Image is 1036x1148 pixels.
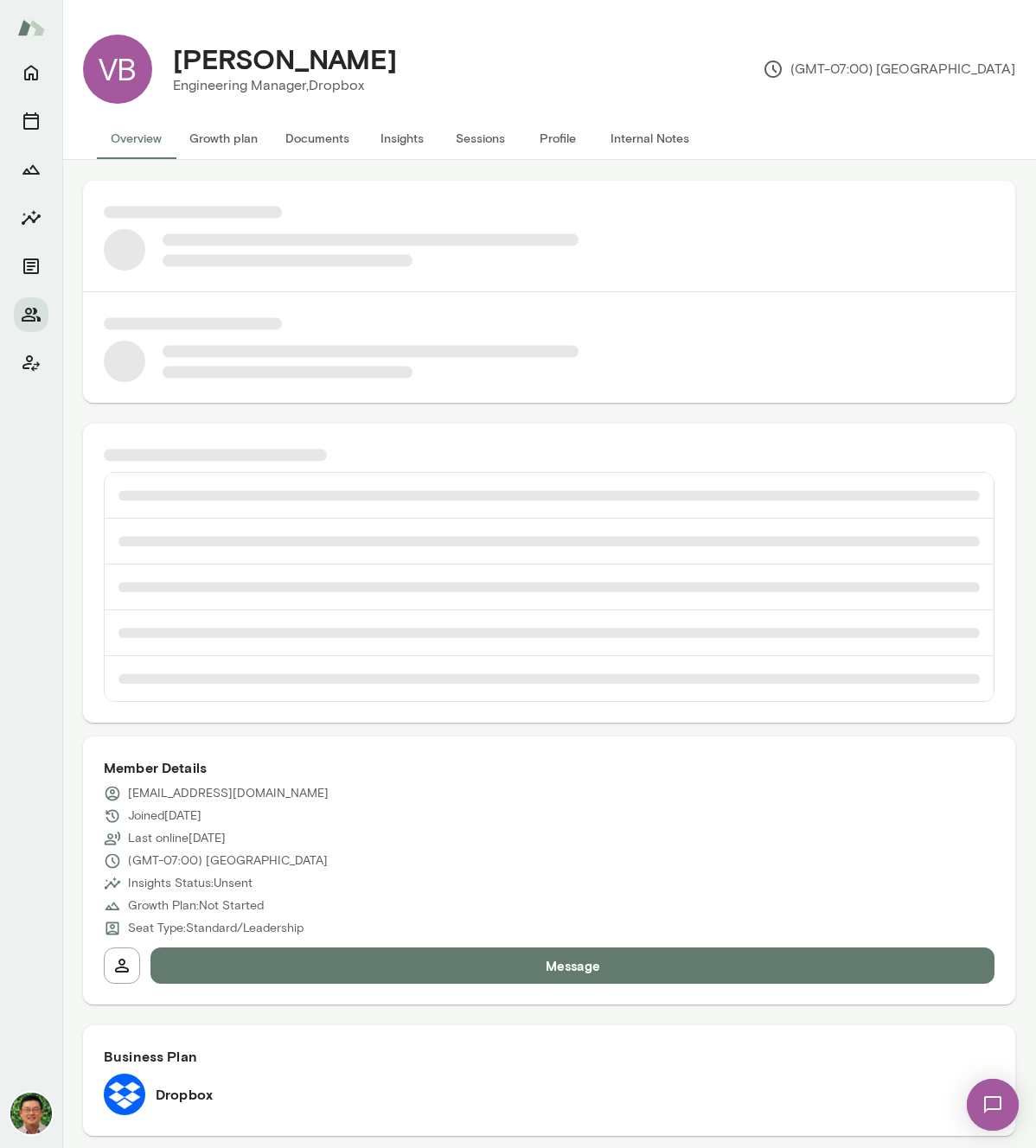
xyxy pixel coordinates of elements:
[150,947,994,984] button: Message
[14,152,48,187] button: Growth Plan
[10,1093,52,1134] img: Brandon Chinn
[128,830,226,847] p: Last online [DATE]
[104,1046,994,1067] h6: Business Plan
[83,35,152,104] div: VB
[597,118,703,159] button: Internal Notes
[173,75,397,96] p: Engineering Manager, Dropbox
[272,118,363,159] button: Documents
[14,249,48,284] button: Documents
[97,118,176,159] button: Overview
[128,807,201,825] p: Joined [DATE]
[363,118,441,159] button: Insights
[441,118,519,159] button: Sessions
[763,59,1015,80] p: (GMT-07:00) [GEOGRAPHIC_DATA]
[14,55,48,90] button: Home
[128,852,328,870] p: (GMT-07:00) [GEOGRAPHIC_DATA]
[14,201,48,235] button: Insights
[128,920,304,937] p: Seat Type: Standard/Leadership
[128,785,329,802] p: [EMAIL_ADDRESS][DOMAIN_NAME]
[519,118,597,159] button: Profile
[104,757,994,778] h6: Member Details
[128,875,253,892] p: Insights Status: Unsent
[14,297,48,332] button: Members
[156,1084,213,1105] h6: Dropbox
[176,118,272,159] button: Growth plan
[128,897,264,915] p: Growth Plan: Not Started
[17,11,45,44] img: Mento
[14,346,48,380] button: Client app
[173,42,397,75] h4: [PERSON_NAME]
[14,104,48,138] button: Sessions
